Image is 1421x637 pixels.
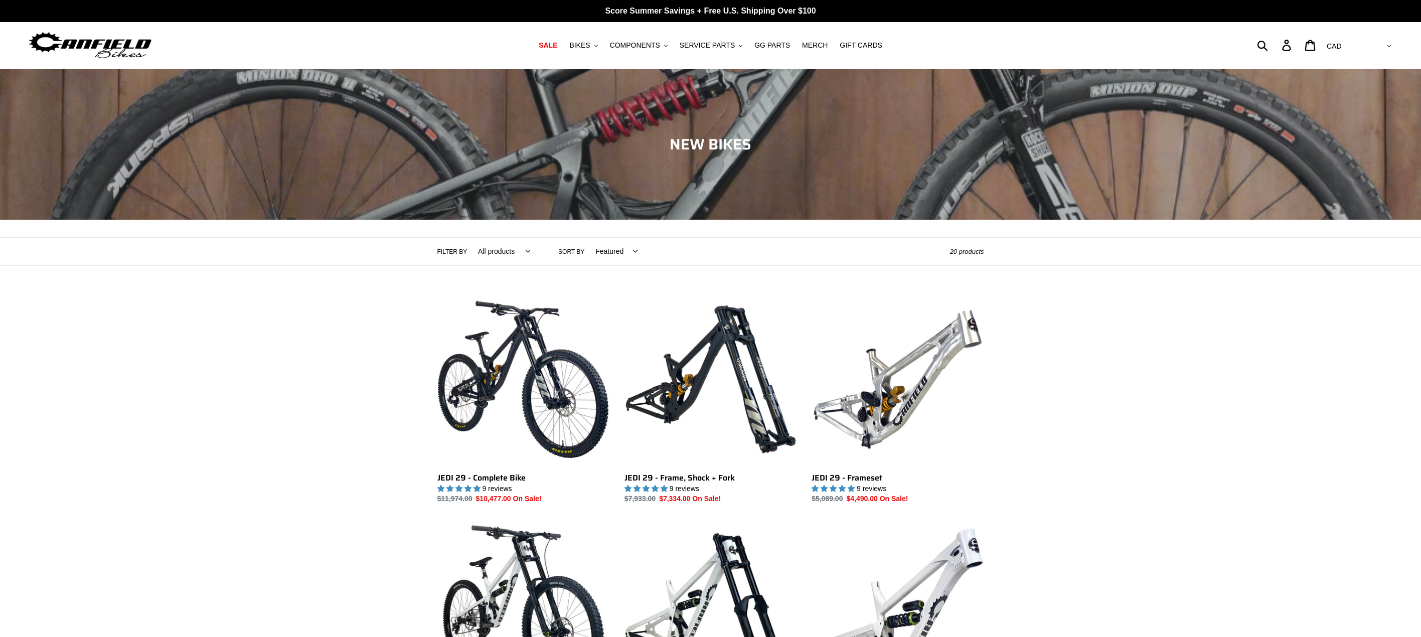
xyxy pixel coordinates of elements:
button: SERVICE PARTS [675,39,747,52]
a: MERCH [797,39,833,52]
span: MERCH [802,41,828,50]
span: 20 products [950,248,984,255]
span: BIKES [569,41,590,50]
span: SERVICE PARTS [680,41,735,50]
button: BIKES [564,39,602,52]
span: GG PARTS [754,41,790,50]
button: COMPONENTS [605,39,673,52]
img: Canfield Bikes [28,30,153,61]
a: GIFT CARDS [835,39,887,52]
input: Search [1262,34,1288,56]
span: GIFT CARDS [840,41,882,50]
a: SALE [534,39,562,52]
a: GG PARTS [749,39,795,52]
label: Sort by [558,247,584,256]
span: SALE [539,41,557,50]
span: COMPONENTS [610,41,660,50]
label: Filter by [437,247,467,256]
span: NEW BIKES [670,132,751,156]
